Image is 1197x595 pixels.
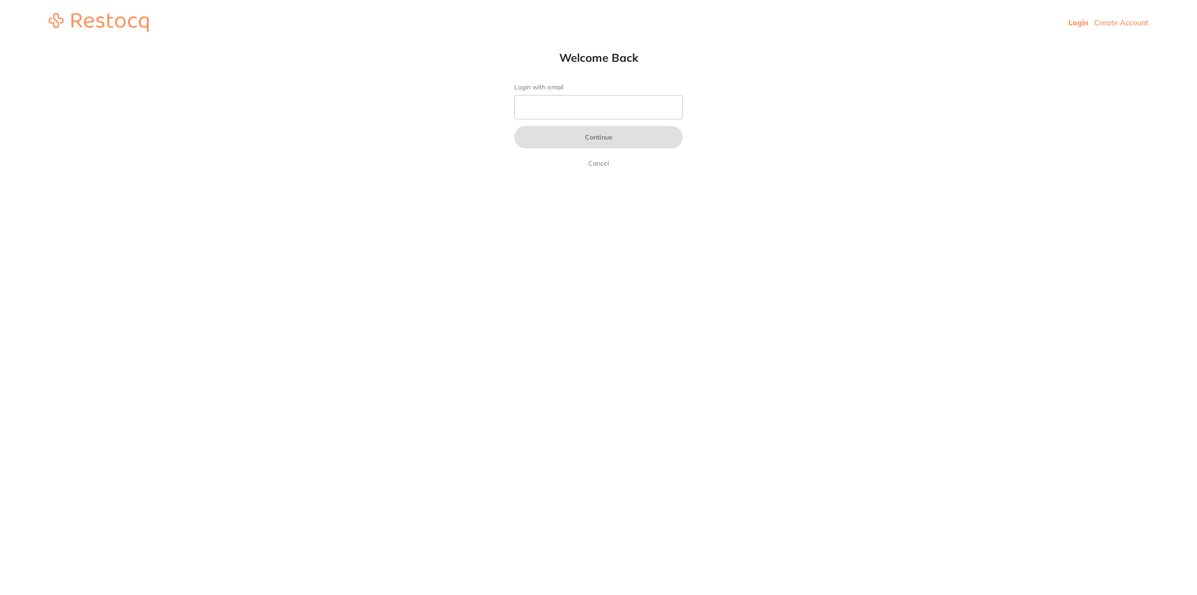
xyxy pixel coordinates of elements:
label: Login with email [514,83,683,91]
a: Create Account [1094,18,1148,27]
a: Cancel [586,158,611,169]
button: Continue [514,126,683,148]
h1: Welcome Back [496,51,701,65]
a: Login [1068,18,1089,27]
img: restocq_logo.svg [49,13,149,32]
